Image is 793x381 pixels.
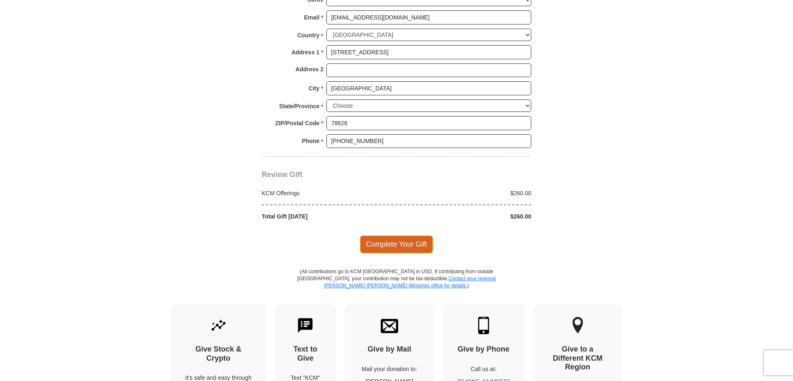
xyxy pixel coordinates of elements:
img: give-by-stock.svg [210,317,227,334]
strong: Address 1 [292,46,320,58]
p: Mail your donation to: [359,365,420,373]
img: other-region [572,317,584,334]
h4: Give Stock & Crypto [185,345,252,363]
img: text-to-give.svg [297,317,314,334]
span: Review Gift [262,170,302,179]
a: Contact your regional [PERSON_NAME] [PERSON_NAME] Ministries office for details. [324,276,496,289]
strong: Country [297,29,320,41]
strong: Email [304,12,319,23]
span: Complete Your Gift [360,235,433,253]
div: KCM Offerings [258,189,397,197]
div: Total Gift [DATE] [258,212,397,221]
h4: Give by Phone [457,345,510,354]
h4: Give by Mail [359,345,420,354]
h4: Give to a Different KCM Region [547,345,608,372]
strong: City [309,83,319,94]
h4: Text to Give [289,345,322,363]
strong: ZIP/Postal Code [275,117,320,129]
strong: Phone [302,135,320,147]
div: $260.00 [396,189,536,197]
p: (All contributions go to KCM [GEOGRAPHIC_DATA] in USD. If contributing from outside [GEOGRAPHIC_D... [297,268,496,304]
p: Call us at: [457,365,510,373]
strong: Address 2 [295,63,324,75]
img: mobile.svg [475,317,492,334]
strong: State/Province [279,100,319,112]
div: $260.00 [396,212,536,221]
img: envelope.svg [381,317,398,334]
